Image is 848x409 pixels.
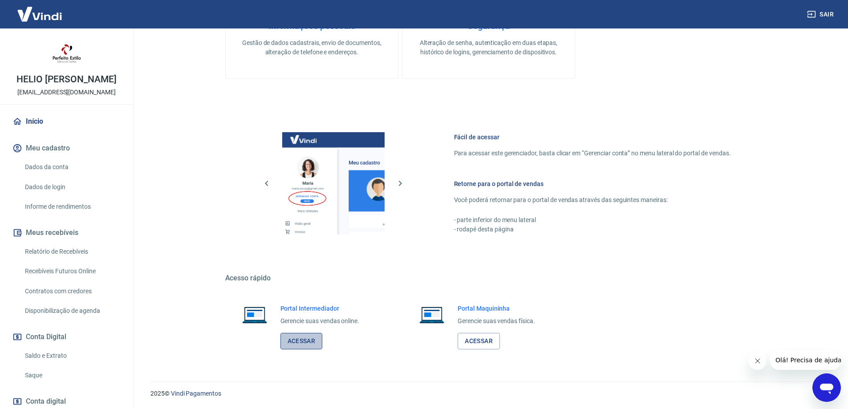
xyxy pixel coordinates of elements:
a: Início [11,112,122,131]
a: Saque [21,366,122,385]
a: Acessar [458,333,500,349]
button: Meus recebíveis [11,223,122,243]
a: Informe de rendimentos [21,198,122,216]
h6: Retorne para o portal de vendas [454,179,731,188]
a: Saldo e Extrato [21,347,122,365]
span: Olá! Precisa de ajuda? [5,6,75,13]
p: - parte inferior do menu lateral [454,215,731,225]
h5: Acesso rápido [225,274,752,283]
a: Relatório de Recebíveis [21,243,122,261]
p: Você poderá retornar para o portal de vendas através das seguintes maneiras: [454,195,731,205]
img: Imagem de um notebook aberto [236,304,273,325]
iframe: Mensagem da empresa [770,350,841,370]
a: Dados da conta [21,158,122,176]
button: Sair [805,6,837,23]
iframe: Botão para abrir a janela de mensagens [812,373,841,402]
h6: Portal Maquininha [458,304,535,313]
p: [EMAIL_ADDRESS][DOMAIN_NAME] [17,88,116,97]
a: Recebíveis Futuros Online [21,262,122,280]
a: Disponibilização de agenda [21,302,122,320]
p: Gestão de dados cadastrais, envio de documentos, alteração de telefone e endereços. [240,38,384,57]
p: Gerencie suas vendas online. [280,316,360,326]
img: 80f418c5-397f-4837-b103-5465cacecc94.jpeg [49,36,85,71]
img: Imagem da dashboard mostrando o botão de gerenciar conta na sidebar no lado esquerdo [282,132,385,235]
a: Contratos com credores [21,282,122,300]
p: Para acessar este gerenciador, basta clicar em “Gerenciar conta” no menu lateral do portal de ven... [454,149,731,158]
p: Gerencie suas vendas física. [458,316,535,326]
a: Dados de login [21,178,122,196]
p: HELIO [PERSON_NAME] [16,75,116,84]
img: Imagem de um notebook aberto [413,304,450,325]
button: Conta Digital [11,327,122,347]
p: Alteração de senha, autenticação em duas etapas, histórico de logins, gerenciamento de dispositivos. [417,38,560,57]
button: Meu cadastro [11,138,122,158]
a: Vindi Pagamentos [171,390,221,397]
img: Vindi [11,0,69,28]
iframe: Fechar mensagem [749,352,767,370]
h6: Fácil de acessar [454,133,731,142]
p: - rodapé desta página [454,225,731,234]
h6: Portal Intermediador [280,304,360,313]
span: Conta digital [26,395,66,408]
a: Acessar [280,333,323,349]
p: 2025 © [150,389,827,398]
